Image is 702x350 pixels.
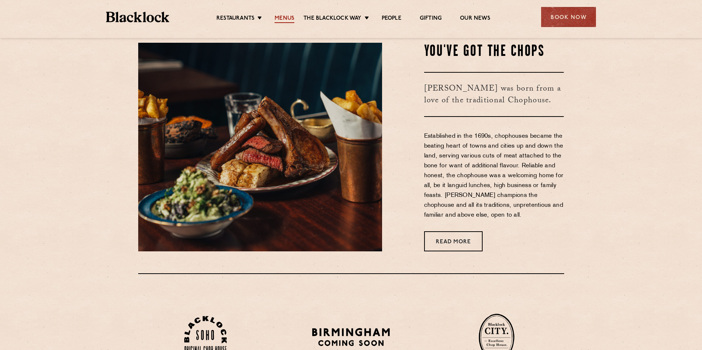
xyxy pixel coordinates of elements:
h3: [PERSON_NAME] was born from a love of the traditional Chophouse. [424,72,564,117]
a: Restaurants [216,15,254,23]
a: Gifting [420,15,442,23]
a: Menus [275,15,294,23]
a: People [382,15,401,23]
h2: You've Got The Chops [424,43,564,61]
a: Read More [424,231,483,251]
a: Our News [460,15,490,23]
img: BIRMINGHAM-P22_-e1747915156957.png [311,326,392,349]
a: The Blacklock Way [303,15,361,23]
img: BL_Textured_Logo-footer-cropped.svg [106,12,169,22]
div: Book Now [541,7,596,27]
img: May25-Blacklock-AllIn-00417-scaled-e1752246198448.jpg [138,43,382,251]
p: Established in the 1690s, chophouses became the beating heart of towns and cities up and down the... [424,132,564,220]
